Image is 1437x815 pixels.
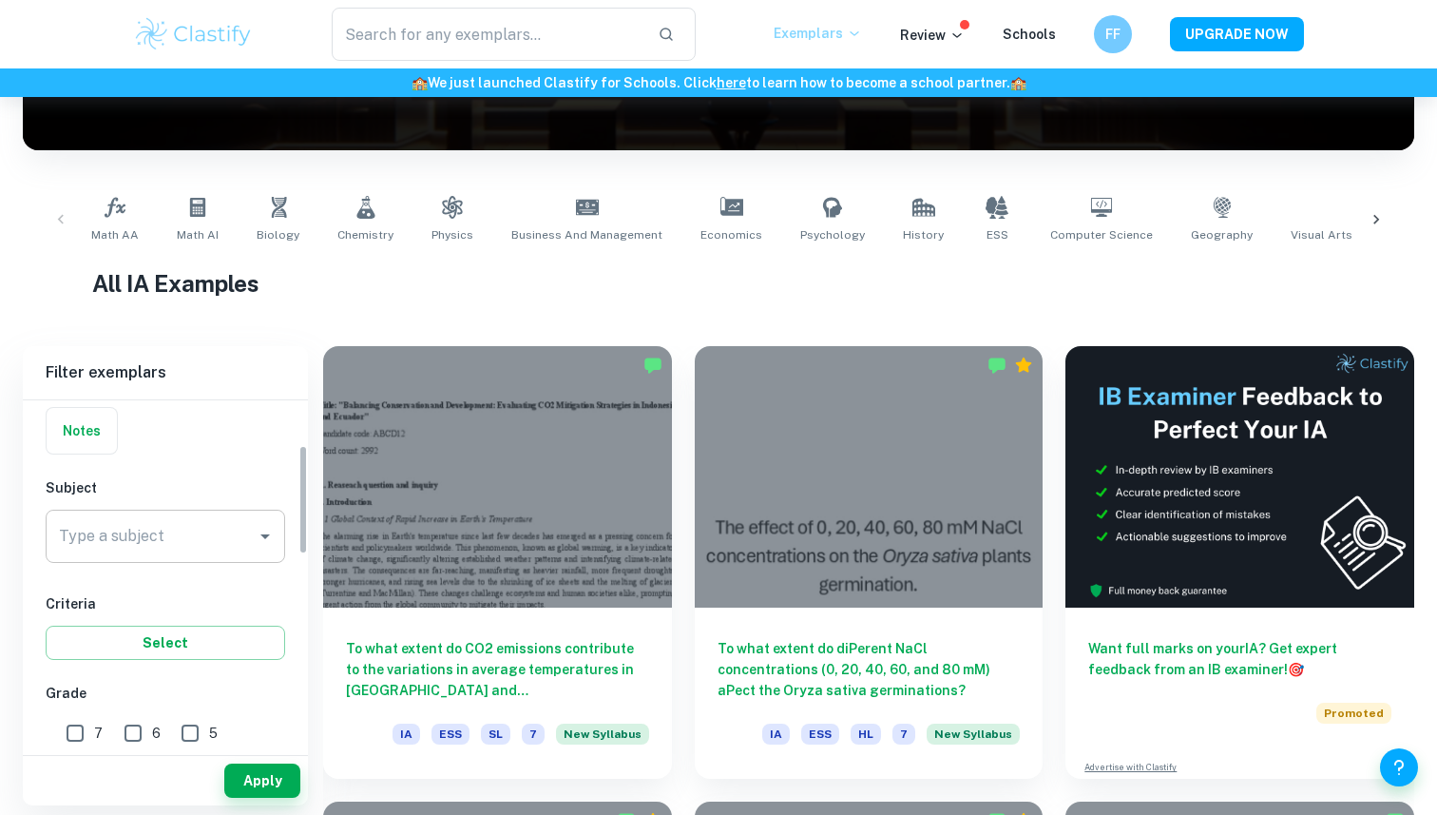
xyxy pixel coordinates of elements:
span: IA [762,724,790,745]
p: Review [900,25,965,46]
span: ESS [801,724,839,745]
span: Psychology [800,226,865,243]
span: Geography [1191,226,1253,243]
a: Schools [1003,27,1056,42]
h6: Filter exemplars [23,346,308,399]
h6: Criteria [46,593,285,614]
a: To what extent do CO2 emissions contribute to the variations in average temperatures in [GEOGRAPH... [323,346,672,779]
input: Search for any exemplars... [332,8,642,61]
div: Premium [1014,356,1033,375]
span: Math AI [177,226,219,243]
span: Physics [431,226,473,243]
img: Marked [643,356,662,375]
a: To what extent do diPerent NaCl concentrations (0, 20, 40, 60, and 80 mM) aPect the Oryza sativa ... [695,346,1044,779]
span: New Syllabus [927,724,1020,745]
div: Starting from the May 2026 session, the ESS IA requirements have changed. We created this exempla... [927,724,1020,756]
button: Notes [47,408,117,454]
span: IA [393,724,420,745]
h6: To what extent do diPerent NaCl concentrations (0, 20, 40, 60, and 80 mM) aPect the Oryza sativa ... [718,638,1021,701]
span: Economics [700,226,762,243]
button: Help and Feedback [1380,748,1418,786]
h6: Subject [46,477,285,498]
span: HL [851,724,881,745]
img: Marked [987,356,1006,375]
button: Select [46,626,285,660]
h6: Grade [46,683,285,704]
a: Advertise with Clastify [1084,761,1177,774]
span: 6 [152,723,161,744]
button: UPGRADE NOW [1170,17,1304,51]
span: 🎯 [1288,662,1304,677]
div: Starting from the May 2026 session, the ESS IA requirements have changed. We created this exempla... [556,724,649,756]
span: Biology [257,226,299,243]
span: Computer Science [1050,226,1153,243]
span: Business and Management [511,226,662,243]
span: History [903,226,944,243]
span: ESS [987,226,1008,243]
span: SL [481,724,510,745]
h6: Want full marks on your IA ? Get expert feedback from an IB examiner! [1088,638,1391,680]
h6: FF [1102,24,1124,45]
a: Want full marks on yourIA? Get expert feedback from an IB examiner!PromotedAdvertise with Clastify [1065,346,1414,779]
a: here [717,75,746,90]
span: 🏫 [1010,75,1026,90]
span: ESS [431,724,469,745]
span: 5 [209,723,218,744]
span: New Syllabus [556,724,649,745]
h1: All IA Examples [92,266,1345,301]
h6: To what extent do CO2 emissions contribute to the variations in average temperatures in [GEOGRAPH... [346,638,649,701]
p: Exemplars [774,23,862,44]
button: Open [252,523,278,550]
span: Chemistry [337,226,393,243]
span: Promoted [1316,703,1391,724]
span: 7 [94,723,103,744]
button: Apply [224,764,300,798]
span: 7 [522,724,545,745]
span: 🏫 [412,75,428,90]
span: Math AA [91,226,139,243]
img: Thumbnail [1065,346,1414,608]
span: 7 [892,724,915,745]
img: Clastify logo [133,15,254,53]
button: FF [1094,15,1132,53]
h6: We just launched Clastify for Schools. Click to learn how to become a school partner. [4,72,1433,93]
